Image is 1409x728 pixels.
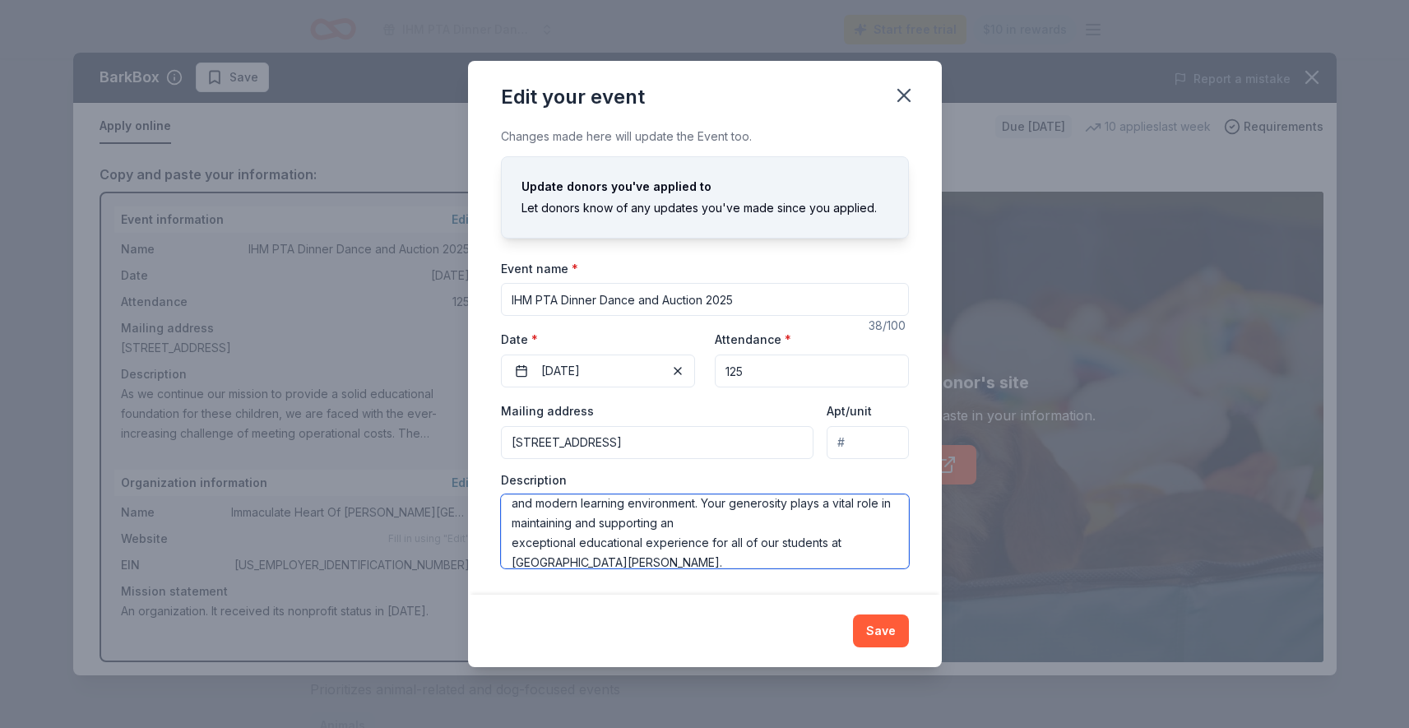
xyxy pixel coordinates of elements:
textarea: We are reaching out to local businesses and community members to request donations for our silent... [501,494,909,568]
input: Enter a US address [501,426,814,459]
label: Attendance [715,332,791,348]
div: Let donors know of any updates you've made since you applied. [521,198,888,218]
input: Spring Fundraiser [501,283,909,316]
button: Save [853,614,909,647]
div: Update donors you've applied to [521,177,888,197]
div: Changes made here will update the Event too. [501,127,909,146]
div: Edit your event [501,84,645,110]
input: 20 [715,355,909,387]
button: [DATE] [501,355,695,387]
label: Mailing address [501,403,594,420]
div: 38 /100 [869,316,909,336]
input: # [827,426,908,459]
label: Description [501,472,567,489]
label: Date [501,332,695,348]
label: Event name [501,261,578,277]
label: Apt/unit [827,403,872,420]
